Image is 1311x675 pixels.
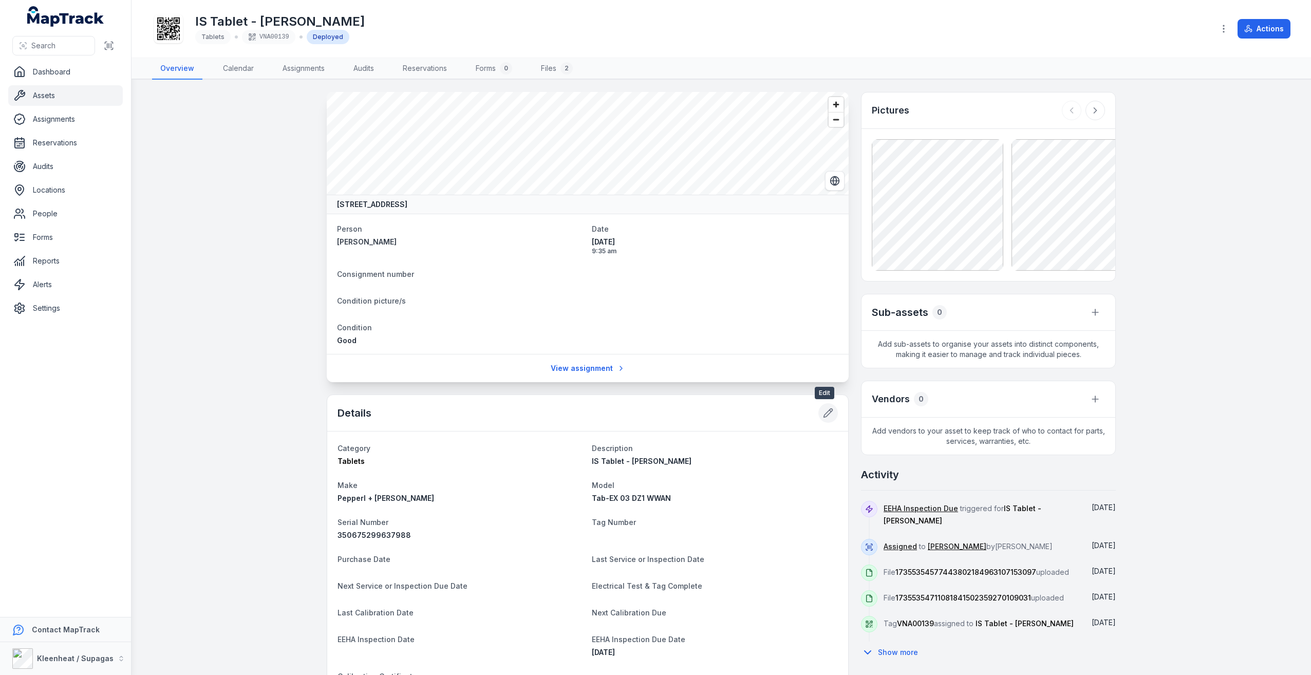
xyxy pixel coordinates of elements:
span: Description [592,444,633,453]
span: [DATE] [592,648,615,657]
a: EEHA Inspection Due [884,503,958,514]
span: Purchase Date [338,555,390,564]
span: 350675299637988 [338,531,411,539]
h1: IS Tablet - [PERSON_NAME] [195,13,365,30]
time: 01/04/2025, 12:00:00 am [592,648,615,657]
span: Tablets [201,33,224,41]
span: EEHA Inspection Date [338,635,415,644]
span: IS Tablet - [PERSON_NAME] [976,619,1074,628]
span: Good [337,336,357,345]
button: Actions [1238,19,1290,39]
button: Switch to Satellite View [825,171,845,191]
span: Electrical Test & Tag Complete [592,582,702,590]
button: Zoom out [829,112,844,127]
a: Files2 [533,58,581,80]
time: 30/12/2024, 1:12:00 pm [1092,567,1116,575]
a: Audits [345,58,382,80]
span: Person [337,224,362,233]
span: File uploaded [884,593,1064,602]
a: People [8,203,123,224]
h3: Pictures [872,103,909,118]
span: Last Calibration Date [338,608,414,617]
span: Make [338,481,358,490]
a: Calendar [215,58,262,80]
span: Edit [815,387,834,399]
canvas: Map [327,92,849,195]
a: [PERSON_NAME] [337,237,584,247]
strong: Kleenheat / Supagas [37,654,114,663]
a: View assignment [544,359,632,378]
span: Condition [337,323,372,332]
span: Next Calibration Due [592,608,666,617]
h2: Sub-assets [872,305,928,320]
span: Search [31,41,55,51]
span: [DATE] [1092,503,1116,512]
span: triggered for [884,504,1041,525]
a: Overview [152,58,202,80]
h3: Vendors [872,392,910,406]
span: Category [338,444,370,453]
time: 10/01/2025, 9:35:59 am [592,237,838,255]
span: Next Service or Inspection Due Date [338,582,467,590]
a: Assets [8,85,123,106]
span: Tag Number [592,518,636,527]
h2: Details [338,406,371,420]
span: Condition picture/s [337,296,406,305]
span: [DATE] [1092,541,1116,550]
span: [DATE] [592,237,838,247]
h2: Activity [861,467,899,482]
div: 0 [914,392,928,406]
span: 17355354711081841502359270109031 [895,593,1031,602]
div: VNA00139 [242,30,295,44]
a: [PERSON_NAME] [928,541,986,552]
a: Assigned [884,541,917,552]
span: 17355354577443802184963107153097 [895,568,1036,576]
span: Tag assigned to [884,619,1074,628]
span: VNA00139 [897,619,934,628]
span: EEHA Inspection Due Date [592,635,685,644]
span: Add sub-assets to organise your assets into distinct components, making it easier to manage and t... [861,331,1115,368]
a: Locations [8,180,123,200]
span: [DATE] [1092,592,1116,601]
button: Show more [861,642,925,663]
span: to by [PERSON_NAME] [884,542,1053,551]
a: Alerts [8,274,123,295]
span: File uploaded [884,568,1069,576]
span: 9:35 am [592,247,838,255]
div: Deployed [307,30,349,44]
a: Assignments [274,58,333,80]
a: Reports [8,251,123,271]
a: Assignments [8,109,123,129]
span: Model [592,481,614,490]
span: Serial Number [338,518,388,527]
time: 30/12/2024, 1:10:55 pm [1092,618,1116,627]
a: Audits [8,156,123,177]
span: IS Tablet - [PERSON_NAME] [592,457,691,465]
a: Forms [8,227,123,248]
button: Search [12,36,95,55]
button: Zoom in [829,97,844,112]
span: Date [592,224,609,233]
time: 30/12/2024, 1:11:58 pm [1092,592,1116,601]
a: Dashboard [8,62,123,82]
a: MapTrack [27,6,104,27]
span: Add vendors to your asset to keep track of who to contact for parts, services, warranties, etc. [861,418,1115,455]
div: 0 [500,62,512,74]
span: Pepperl + [PERSON_NAME] [338,494,434,502]
a: Reservations [8,133,123,153]
div: 0 [932,305,947,320]
div: 2 [560,62,573,74]
span: Tablets [338,457,365,465]
span: Last Service or Inspection Date [592,555,704,564]
a: Reservations [395,58,455,80]
span: [DATE] [1092,618,1116,627]
time: 10/01/2025, 9:35:59 am [1092,541,1116,550]
a: Settings [8,298,123,318]
a: Forms0 [467,58,520,80]
span: Consignment number [337,270,414,278]
time: 29/03/2025, 7:35:00 am [1092,503,1116,512]
span: [DATE] [1092,567,1116,575]
strong: [STREET_ADDRESS] [337,199,407,210]
strong: Contact MapTrack [32,625,100,634]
